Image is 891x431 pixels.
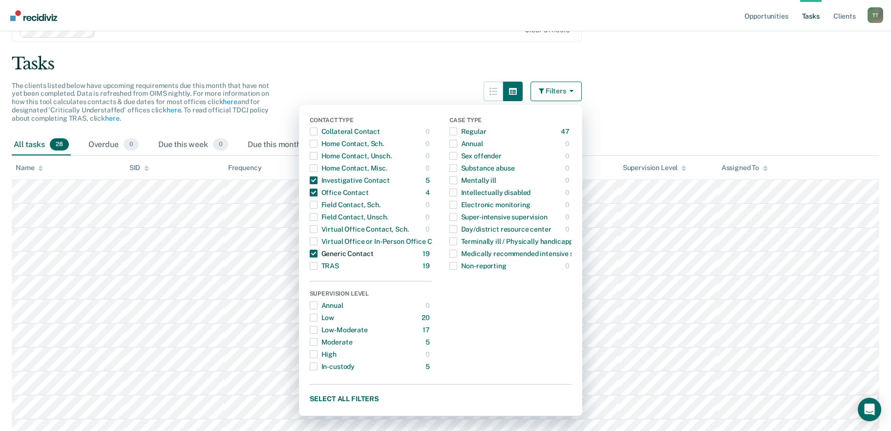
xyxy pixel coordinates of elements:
div: Low [310,310,335,325]
span: 28 [50,138,69,151]
div: Due this week0 [156,134,230,156]
div: 20 [422,310,432,325]
div: 0 [565,172,572,188]
div: Electronic monitoring [449,197,530,213]
div: 19 [423,246,432,261]
div: Name [16,164,43,172]
div: Medically recommended intensive supervision [449,246,606,261]
div: Generic Contact [310,246,374,261]
button: Select all filters [310,392,572,405]
div: 0 [425,209,432,225]
div: Moderate [310,334,353,350]
div: Regular [449,124,487,139]
div: T T [868,7,883,23]
div: Frequency [228,164,262,172]
div: Super-intensive supervision [449,209,548,225]
div: 0 [565,185,572,200]
span: The clients listed below have upcoming requirements due this month that have not yet been complet... [12,82,269,122]
div: 0 [565,197,572,213]
div: In-custody [310,359,355,374]
div: High [310,346,337,362]
div: Sex offender [449,148,502,164]
div: 5 [425,334,432,350]
div: Field Contact, Sch. [310,197,381,213]
div: 5 [425,359,432,374]
div: Office Contact [310,185,369,200]
div: Virtual Office or In-Person Office Contact [310,234,453,249]
div: Non-reporting [449,258,507,274]
div: Home Contact, Misc. [310,160,387,176]
button: Profile dropdown button [868,7,883,23]
div: SID [129,164,149,172]
div: Collateral Contact [310,124,380,139]
div: Case Type [449,117,572,126]
div: 4 [425,185,432,200]
div: Virtual Office Contact, Sch. [310,221,409,237]
div: Low-Moderate [310,322,368,338]
div: Investigative Contact [310,172,390,188]
div: Annual [449,136,483,151]
div: 0 [425,136,432,151]
div: Supervision Level [310,290,432,299]
a: here [223,98,237,106]
div: 0 [565,136,572,151]
div: Due this month28 [246,134,327,156]
div: 0 [425,221,432,237]
div: Intellectually disabled [449,185,531,200]
div: Contact Type [310,117,432,126]
div: 0 [425,160,432,176]
div: Mentally ill [449,172,496,188]
button: Filters [530,82,582,101]
a: here [105,114,119,122]
div: Supervision Level [623,164,687,172]
div: Terminally ill / Physically handicapped [449,234,581,249]
div: TRAS [310,258,339,274]
a: here [167,106,181,114]
div: 0 [565,160,572,176]
div: Substance abuse [449,160,515,176]
div: 0 [565,148,572,164]
span: 0 [213,138,228,151]
div: Annual [310,298,343,313]
div: Overdue0 [86,134,141,156]
div: 0 [425,197,432,213]
div: 0 [425,346,432,362]
div: 17 [423,322,432,338]
div: Home Contact, Unsch. [310,148,392,164]
div: 0 [565,209,572,225]
div: 0 [425,298,432,313]
div: Day/district resource center [449,221,552,237]
img: Recidiviz [10,10,57,21]
div: 47 [561,124,572,139]
div: Field Contact, Unsch. [310,209,388,225]
div: 0 [425,148,432,164]
div: 0 [565,221,572,237]
div: 5 [425,172,432,188]
div: 19 [423,258,432,274]
div: 0 [565,258,572,274]
div: Assigned To [721,164,768,172]
div: Open Intercom Messenger [858,398,881,421]
div: 0 [425,124,432,139]
div: All tasks28 [12,134,71,156]
div: Home Contact, Sch. [310,136,384,151]
div: Tasks [12,54,879,74]
span: 0 [124,138,139,151]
